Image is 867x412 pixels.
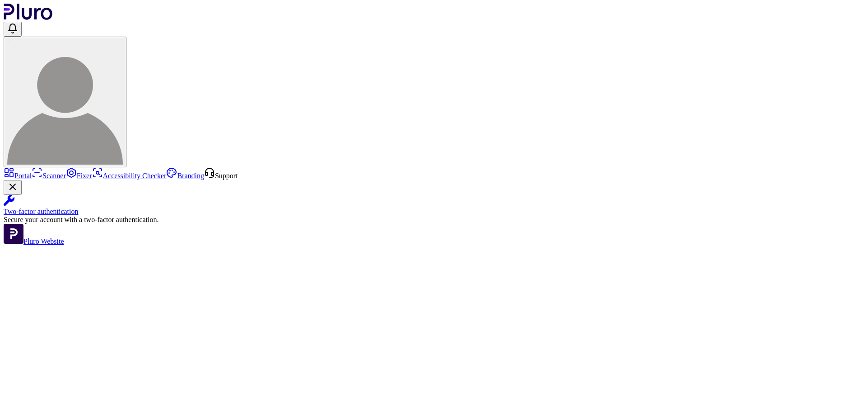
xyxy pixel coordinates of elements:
[4,195,863,216] a: Two-factor authentication
[7,49,123,165] img: User avatar
[32,172,66,180] a: Scanner
[4,216,863,224] div: Secure your account with a two-factor authentication.
[4,37,126,167] button: User avatar
[66,172,92,180] a: Fixer
[4,180,22,195] button: Close Two-factor authentication notification
[4,172,32,180] a: Portal
[4,208,863,216] div: Two-factor authentication
[204,172,238,180] a: Open Support screen
[92,172,167,180] a: Accessibility Checker
[166,172,204,180] a: Branding
[4,22,22,37] button: Open notifications, you have undefined new notifications
[4,14,53,21] a: Logo
[4,167,863,246] aside: Sidebar menu
[4,237,64,245] a: Open Pluro Website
